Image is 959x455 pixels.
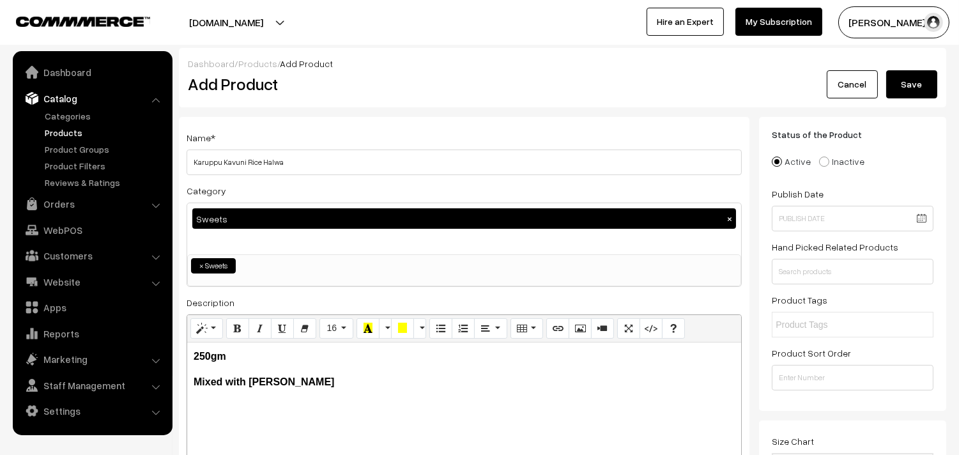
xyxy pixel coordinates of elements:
[429,318,452,339] button: Unordered list (CTRL+SHIFT+NUM7)
[772,187,824,201] label: Publish Date
[249,318,272,339] button: Italic (CTRL+I)
[187,184,226,197] label: Category
[16,270,168,293] a: Website
[188,57,937,70] div: / /
[591,318,614,339] button: Video
[776,318,887,332] input: Product Tags
[452,318,475,339] button: Ordered list (CTRL+SHIFT+NUM8)
[16,87,168,110] a: Catalog
[819,155,864,168] label: Inactive
[772,293,827,307] label: Product Tags
[647,8,724,36] a: Hire an Expert
[413,318,426,339] button: More Color
[569,318,592,339] button: Picture
[772,206,933,231] input: Publish Date
[16,219,168,242] a: WebPOS
[16,296,168,319] a: Apps
[772,346,851,360] label: Product Sort Order
[16,61,168,84] a: Dashboard
[42,159,168,173] a: Product Filters
[640,318,663,339] button: Code View
[724,213,735,224] button: ×
[187,131,215,144] label: Name
[772,435,814,448] label: Size Chart
[187,150,742,175] input: Name
[546,318,569,339] button: Link (CTRL+K)
[617,318,640,339] button: Full Screen
[772,259,933,284] input: Search products
[194,351,226,362] b: 250gm
[379,318,392,339] button: More Color
[16,13,128,28] a: COMMMERCE
[319,318,353,339] button: Font Size
[226,318,249,339] button: Bold (CTRL+B)
[190,318,223,339] button: Style
[194,376,334,387] b: Mixed with [PERSON_NAME]
[474,318,507,339] button: Paragraph
[827,70,878,98] a: Cancel
[191,258,236,274] li: Sweets
[144,6,308,38] button: [DOMAIN_NAME]
[924,13,943,32] img: user
[199,260,204,272] span: ×
[735,8,822,36] a: My Subscription
[391,318,414,339] button: Background Color
[662,318,685,339] button: Help
[886,70,937,98] button: Save
[16,322,168,345] a: Reports
[16,374,168,397] a: Staff Management
[293,318,316,339] button: Remove Font Style (CTRL+\)
[42,109,168,123] a: Categories
[238,58,277,69] a: Products
[187,296,234,309] label: Description
[271,318,294,339] button: Underline (CTRL+U)
[772,240,898,254] label: Hand Picked Related Products
[772,365,933,390] input: Enter Number
[42,143,168,156] a: Product Groups
[510,318,543,339] button: Table
[42,176,168,189] a: Reviews & Ratings
[357,318,380,339] button: Recent Color
[16,244,168,267] a: Customers
[16,17,150,26] img: COMMMERCE
[326,323,337,333] span: 16
[838,6,949,38] button: [PERSON_NAME] s…
[772,155,811,168] label: Active
[188,74,745,94] h2: Add Product
[42,126,168,139] a: Products
[192,208,736,229] div: Sweets
[772,129,877,140] span: Status of the Product
[16,348,168,371] a: Marketing
[16,399,168,422] a: Settings
[280,58,333,69] span: Add Product
[188,58,234,69] a: Dashboard
[16,192,168,215] a: Orders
